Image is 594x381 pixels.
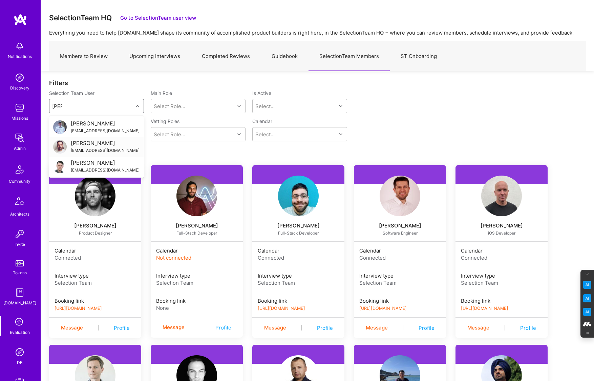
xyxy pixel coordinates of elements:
[419,324,434,332] a: Profile
[317,324,333,332] a: Profile
[258,247,339,254] div: Calendar
[264,324,286,332] div: Message
[278,176,319,216] img: User Avatar
[390,42,448,71] a: ST Onboarding
[71,140,140,147] div: [PERSON_NAME]
[55,272,136,279] div: Interview type
[151,222,243,230] a: [PERSON_NAME]
[13,131,26,145] img: admin teamwork
[252,90,271,96] label: Is Active
[10,329,30,336] div: Evaluation
[49,176,141,216] a: User Avatar
[156,255,191,261] span: Not connected
[15,241,25,248] div: Invite
[156,272,237,279] div: Interview type
[455,222,548,230] div: [PERSON_NAME]
[10,210,29,218] div: Architects
[49,222,141,230] div: [PERSON_NAME]
[339,133,342,136] i: icon Chevron
[53,160,67,173] img: User Avatar
[362,230,438,236] div: Software Engineer
[237,133,241,136] i: icon Chevron
[339,104,342,108] i: icon Chevron
[261,42,309,71] a: Guidebook
[14,145,26,152] div: Admin
[10,84,29,92] div: Discovery
[16,260,24,266] img: tokens
[258,272,339,279] div: Interview type
[49,29,586,36] p: Everything you need to help [DOMAIN_NAME] shape its community of accomplished product builders is...
[119,42,191,71] a: Upcoming Interviews
[13,269,27,276] div: Tokens
[71,127,140,134] div: [EMAIL_ADDRESS][DOMAIN_NAME]
[359,306,407,311] a: [URL][DOMAIN_NAME]
[252,222,344,230] a: [PERSON_NAME]
[260,230,336,236] div: Full-Stack Developer
[49,90,144,96] label: Selection Team User
[359,279,441,286] div: Selection Team
[464,230,539,236] div: iOS Developer
[461,247,542,254] div: Calendar
[359,247,441,254] div: Calendar
[156,297,237,304] div: Booking link
[366,324,388,332] div: Message
[57,230,133,236] div: Product Designer
[49,42,119,71] a: Members to Review
[156,247,237,254] div: Calendar
[583,294,591,302] img: Email Tone Analyzer icon
[359,254,441,261] div: Connected
[13,39,26,53] img: bell
[12,194,28,210] img: Architects
[309,42,390,71] a: SelectionTeam Members
[13,71,26,84] img: discovery
[13,316,26,329] i: icon SelectionTeam
[49,79,586,86] div: Filters
[481,176,522,216] img: User Avatar
[215,324,231,331] a: Profile
[255,131,275,138] div: Select...
[461,279,542,286] div: Selection Team
[154,131,185,138] div: Select Role...
[14,14,27,26] img: logo
[354,222,446,230] a: [PERSON_NAME]
[71,159,140,166] div: [PERSON_NAME]
[55,279,136,286] div: Selection Team
[151,90,246,96] label: Main Role
[461,306,508,311] a: [URL][DOMAIN_NAME]
[120,14,196,21] button: Go to SelectionTeam user view
[461,254,542,261] div: Connected
[151,118,246,124] label: Vetting Roles
[114,324,130,332] a: Profile
[55,306,102,311] a: [URL][DOMAIN_NAME]
[13,286,26,299] img: guide book
[359,297,441,304] div: Booking link
[55,254,136,261] div: Connected
[258,279,339,286] div: Selection Team
[13,101,26,115] img: teamwork
[380,176,420,216] img: User Avatar
[354,176,446,216] a: User Avatar
[53,140,67,154] img: User Avatar
[176,176,217,216] img: User Avatar
[467,324,489,332] div: Message
[252,118,272,124] label: Calendar
[258,297,339,304] div: Booking link
[191,42,261,71] a: Completed Reviews
[12,115,28,122] div: Missions
[237,104,241,108] i: icon Chevron
[61,324,83,332] div: Message
[520,324,536,332] a: Profile
[71,147,140,154] div: [EMAIL_ADDRESS][DOMAIN_NAME]
[55,297,136,304] div: Booking link
[461,272,542,279] div: Interview type
[455,176,548,216] a: User Avatar
[55,247,136,254] div: Calendar
[75,176,115,216] img: User Avatar
[156,304,237,312] div: None
[252,176,344,216] a: User Avatar
[255,103,275,110] div: Select...
[8,53,32,60] div: Notifications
